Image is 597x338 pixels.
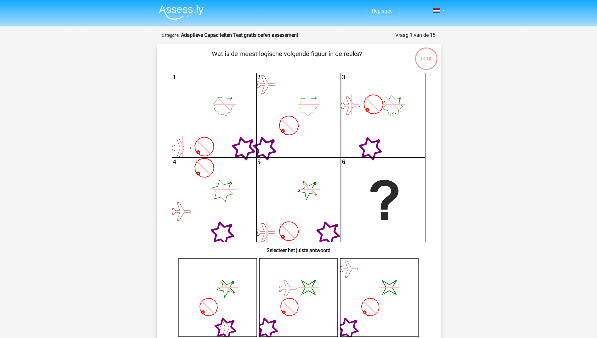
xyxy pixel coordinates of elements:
[167,242,431,253] h6: Selecteer het juiste antwoord
[159,5,204,20] img: Assessly
[342,74,345,81] text: 3
[342,158,345,165] text: 6
[173,158,176,165] text: 4
[257,74,261,81] text: 2
[257,158,261,165] text: 5
[167,49,407,68] p: Wat is de meest logische volgende figuur in de reeks?
[414,47,438,63] div: 14:00
[372,8,394,14] a: Registreer
[395,31,436,39] div: Vraag 1 van de 15
[162,33,180,38] small: Categorie:
[173,74,176,81] text: 1
[181,32,298,38] strong: Adaptieve Capaciteiten Test gratis oefen assessment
